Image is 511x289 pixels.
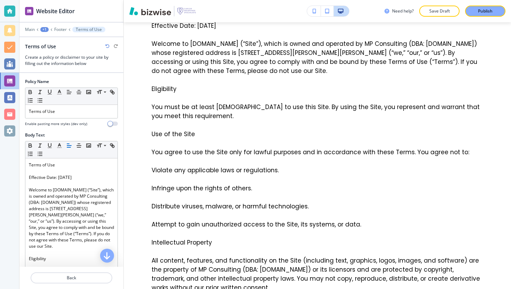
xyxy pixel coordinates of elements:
p: Use of the Site [152,130,483,139]
button: Main [25,27,35,32]
img: editor icon [25,7,33,15]
h3: Need help? [392,8,414,14]
p: Welcome to [DOMAIN_NAME] (“Site”), which is owned and operated by MP Consulting (DBA: [DOMAIN_NAM... [29,187,114,249]
p: Publish [478,8,493,14]
p: Save Draft [428,8,451,14]
p: Attempt to gain unauthorized access to the Site, its systems, or data. [152,220,483,229]
button: Publish [465,6,505,17]
p: Terms of Use [76,27,102,32]
p: Infringe upon the rights of others. [152,184,483,193]
button: +1 [40,27,49,32]
button: Back [31,272,112,283]
button: Save Draft [419,6,460,17]
button: Terms of Use [72,27,105,32]
h4: Enable pasting more styles (dev only) [25,121,87,126]
img: Your Logo [177,8,196,15]
p: Violate any applicable laws or regulations. [152,166,483,175]
p: Effective Date: [DATE] [29,174,114,181]
p: Terms of Use [29,162,114,168]
p: You agree to use the Site only for lawful purposes and in accordance with these Terms. You agree ... [152,148,483,157]
h2: Terms of Use [25,43,56,50]
p: Terms of Use [29,108,114,115]
h3: Create a policy or disclaimer to your site by filling out the information below [25,54,118,67]
p: Eligibility [29,256,114,262]
p: Intellectual Property [152,238,483,247]
p: Distribute viruses, malware, or harmful technologies. [152,202,483,211]
h2: Body Text [25,132,45,138]
h2: Website Editor [36,7,75,15]
h2: Policy Name [25,79,49,85]
img: Bizwise Logo [129,7,171,15]
p: Back [31,275,112,281]
button: Footer [54,27,67,32]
